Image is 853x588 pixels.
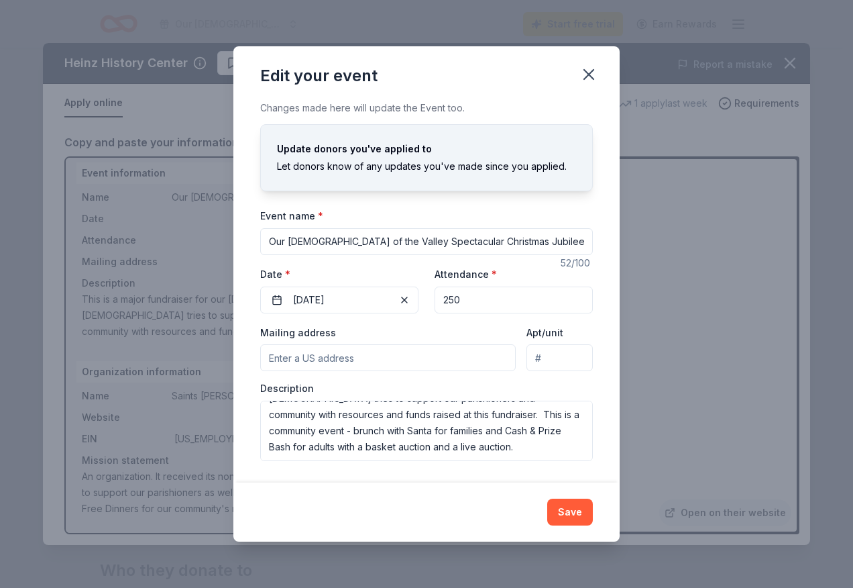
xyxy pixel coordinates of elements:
[260,287,418,313] button: [DATE]
[260,228,593,255] input: Spring Fundraiser
[561,255,593,271] div: 52 /100
[260,65,378,87] div: Edit your event
[260,344,516,371] input: Enter a US address
[277,158,576,175] div: Let donors know of any updates you've made since you applied.
[260,382,314,395] label: Description
[277,141,576,157] div: Update donors you've applied to
[260,401,593,461] textarea: This is a major fundraiser for our [DEMOGRAPHIC_DATA]. Our [DEMOGRAPHIC_DATA] tries to support ou...
[526,344,593,371] input: #
[260,100,593,116] div: Changes made here will update the Event too.
[260,268,418,281] label: Date
[260,209,323,223] label: Event name
[526,326,563,340] label: Apt/unit
[435,287,593,313] input: 20
[260,326,336,340] label: Mailing address
[547,499,593,526] button: Save
[435,268,497,281] label: Attendance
